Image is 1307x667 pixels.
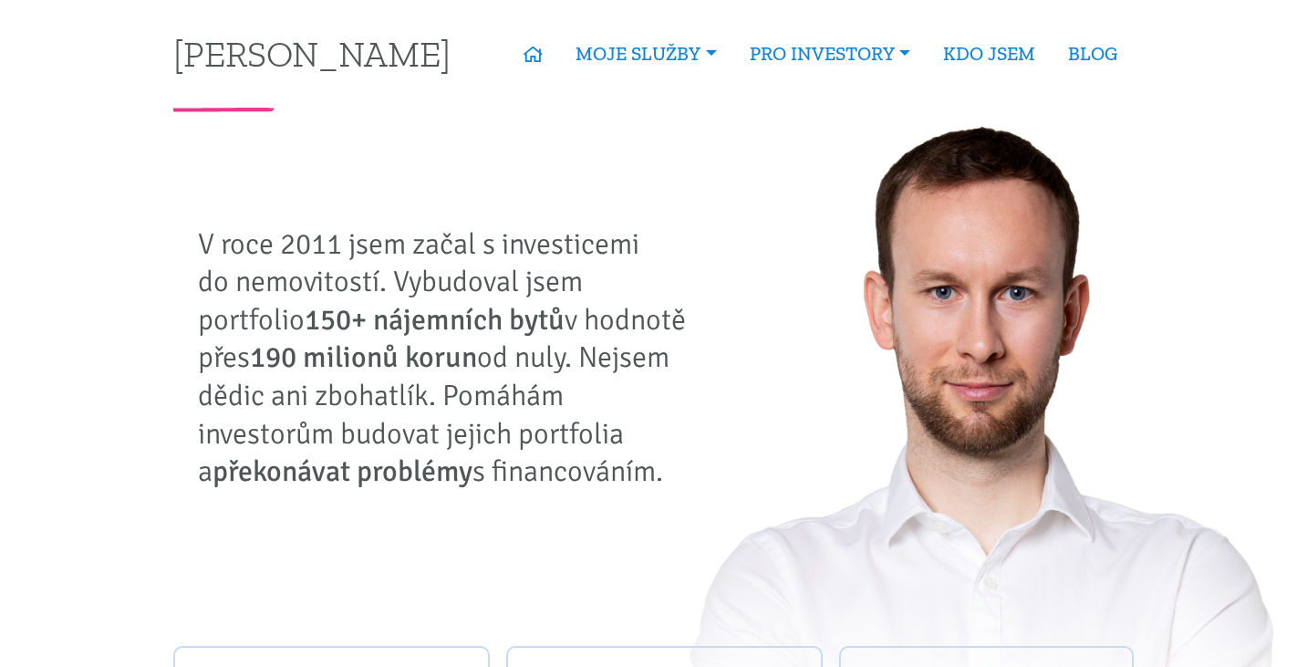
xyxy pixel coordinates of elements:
[198,225,700,491] p: V roce 2011 jsem začal s investicemi do nemovitostí. Vybudoval jsem portfolio v hodnotě přes od n...
[733,33,927,75] a: PRO INVESTORY
[559,33,732,75] a: MOJE SLUŽBY
[250,339,477,375] strong: 190 milionů korun
[173,36,451,71] a: [PERSON_NAME]
[1052,33,1134,75] a: BLOG
[305,302,565,338] strong: 150+ nájemních bytů
[213,453,472,489] strong: překonávat problémy
[927,33,1052,75] a: KDO JSEM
